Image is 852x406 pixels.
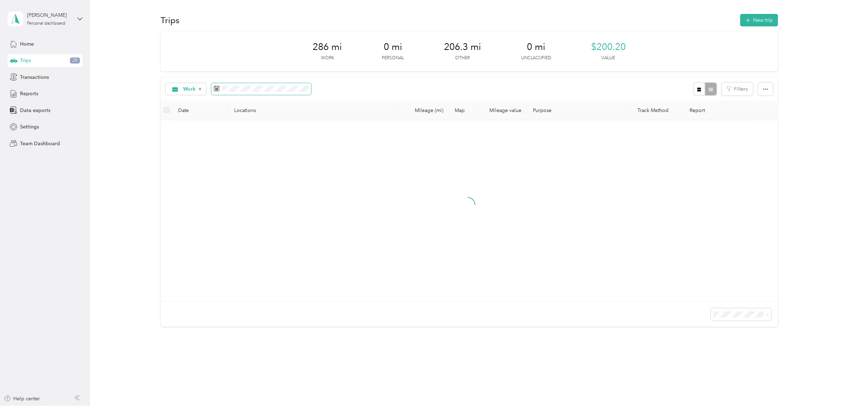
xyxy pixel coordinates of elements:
[4,395,40,402] button: Help center
[172,101,228,120] th: Date
[475,101,527,120] th: Mileage value
[20,90,38,97] span: Reports
[27,11,72,19] div: [PERSON_NAME]
[20,40,34,48] span: Home
[20,57,31,64] span: Trips
[27,21,65,26] div: Personal dashboard
[602,55,615,61] p: Value
[313,41,342,53] span: 286 mi
[20,123,39,131] span: Settings
[20,73,49,81] span: Transactions
[228,101,400,120] th: Locations
[812,366,852,406] iframe: Everlance-gr Chat Button Frame
[384,41,402,53] span: 0 mi
[722,82,753,96] button: Filters
[740,14,778,26] button: New trip
[20,107,50,114] span: Data exports
[444,41,481,53] span: 206.3 mi
[684,101,752,120] th: Report
[521,55,551,61] p: Unclassified
[183,87,196,92] span: Work
[161,16,180,24] h1: Trips
[632,101,684,120] th: Track Method
[20,140,60,147] span: Team Dashboard
[591,41,626,53] span: $200.20
[70,57,80,64] span: 29
[455,55,470,61] p: Other
[527,41,545,53] span: 0 mi
[382,55,404,61] p: Personal
[528,101,632,120] th: Purpose
[321,55,334,61] p: Work
[449,101,475,120] th: Map
[400,101,449,120] th: Mileage (mi)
